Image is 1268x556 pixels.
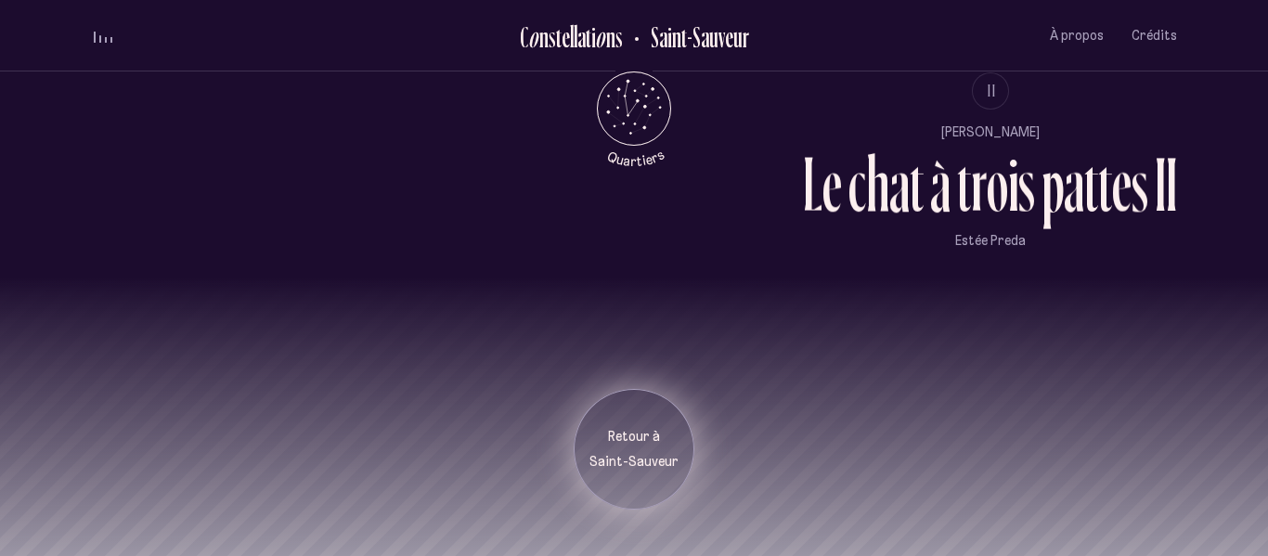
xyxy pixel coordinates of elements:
button: II [972,72,1009,110]
div: l [574,21,577,52]
div: t [910,146,924,223]
div: s [1018,146,1035,223]
div: o [987,146,1008,223]
div: a [577,21,586,52]
div: t [1098,146,1112,223]
p: Saint-Sauveur [588,453,680,472]
button: Retour au menu principal [580,71,689,167]
div: s [549,21,556,52]
button: volume audio [91,26,115,45]
div: i [1008,146,1018,223]
div: a [1064,146,1084,223]
div: a [889,146,910,223]
div: à [930,146,951,223]
div: C [520,21,528,52]
div: I [1166,146,1177,223]
div: i [591,21,596,52]
span: À propos [1050,28,1104,44]
div: r [971,146,987,223]
div: t [957,146,971,223]
div: s [1132,146,1148,223]
button: II[PERSON_NAME]Le chat à trois pattes IIEstée Preda [803,72,1177,278]
div: c [848,146,866,223]
button: À propos [1050,14,1104,58]
button: Retour àSaint-Sauveur [574,389,694,510]
div: e [822,146,842,223]
p: Estée Preda [803,232,1177,251]
div: e [1112,146,1132,223]
p: Retour à [588,428,680,446]
div: n [606,21,615,52]
span: II [988,83,997,98]
div: o [528,21,539,52]
div: L [803,146,822,223]
h2: Saint-Sauveur [637,21,749,52]
div: I [1155,146,1166,223]
div: t [586,21,591,52]
p: [PERSON_NAME] [803,123,1177,142]
div: s [615,21,623,52]
div: e [562,21,570,52]
div: p [1042,146,1064,223]
div: t [556,21,562,52]
div: h [866,146,889,223]
div: n [539,21,549,52]
button: Crédits [1132,14,1177,58]
tspan: Quartiers [604,146,666,169]
button: Retour au Quartier [623,20,749,51]
div: o [595,21,606,52]
span: Crédits [1132,28,1177,44]
div: t [1084,146,1098,223]
div: l [570,21,574,52]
